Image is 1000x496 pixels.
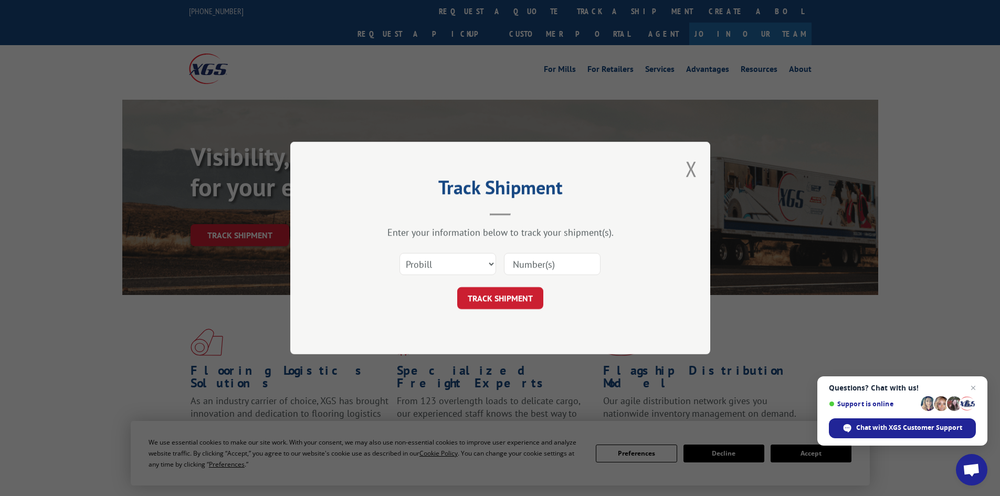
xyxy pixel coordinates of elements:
[343,226,658,238] div: Enter your information below to track your shipment(s).
[504,253,601,275] input: Number(s)
[856,423,962,432] span: Chat with XGS Customer Support
[457,287,543,309] button: TRACK SHIPMENT
[686,155,697,183] button: Close modal
[956,454,987,486] a: Open chat
[829,418,976,438] span: Chat with XGS Customer Support
[343,180,658,200] h2: Track Shipment
[829,384,976,392] span: Questions? Chat with us!
[829,400,917,408] span: Support is online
